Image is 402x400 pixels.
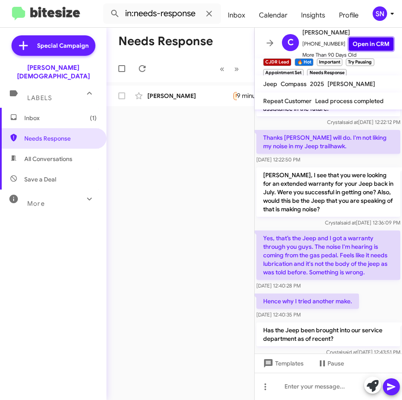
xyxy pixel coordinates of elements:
[256,294,359,309] p: Hence why I tried another make.
[349,37,393,51] a: Open in CRM
[11,35,95,56] a: Special Campaign
[256,130,400,154] p: Thanks [PERSON_NAME] will do. I'm not liking my noise in my Jeep trailhawk.
[263,80,277,88] span: Jeep
[343,119,358,125] span: said at
[233,91,237,101] div: 21 or later gladiator Mojave or Rubicon. Either black, grey, or green. Less than 40k miles. Prefe...
[317,58,342,66] small: Important
[327,119,400,125] span: Crystal [DATE] 12:22:12 PM
[281,80,307,88] span: Compass
[295,58,313,66] small: 🔥 Hot
[263,97,312,105] span: Repeat Customer
[307,69,346,77] small: Needs Response
[215,60,230,78] button: Previous
[229,60,244,78] button: Next
[256,282,301,289] span: [DATE] 12:40:28 PM
[256,156,300,163] span: [DATE] 12:22:50 PM
[327,356,344,371] span: Pause
[256,167,400,217] p: [PERSON_NAME], I see that you were looking for an extended warranty for your Jeep back in July. W...
[103,3,221,24] input: Search
[27,200,45,207] span: More
[302,27,393,37] span: [PERSON_NAME]
[325,219,400,226] span: Crystal [DATE] 12:36:09 PM
[346,58,374,66] small: Try Pausing
[221,3,252,28] a: Inbox
[342,349,357,355] span: said at
[255,356,310,371] button: Templates
[24,155,72,163] span: All Conversations
[235,93,272,98] span: Needs Response
[287,36,294,49] span: C
[341,219,356,226] span: said at
[326,349,400,355] span: Crystal [DATE] 12:43:51 PM
[256,230,400,280] p: Yes, that’s the Jeep and I got a warranty through you guys. The noise I'm hearing is coming from ...
[24,134,97,143] span: Needs Response
[237,92,284,100] div: 9 minutes ago
[256,311,301,318] span: [DATE] 12:40:35 PM
[373,6,387,21] div: SN
[220,63,224,74] span: «
[263,69,304,77] small: Appointment Set
[365,6,393,21] button: SN
[261,356,304,371] span: Templates
[310,80,324,88] span: 2025
[315,97,384,105] span: Lead process completed
[234,63,239,74] span: »
[27,94,52,102] span: Labels
[294,3,332,28] a: Insights
[37,41,89,50] span: Special Campaign
[90,114,97,122] span: (1)
[263,58,291,66] small: CJDR Lead
[118,35,213,48] h1: Needs Response
[215,60,244,78] nav: Page navigation example
[332,3,365,28] a: Profile
[147,92,233,100] div: [PERSON_NAME]
[24,114,97,122] span: Inbox
[252,3,294,28] a: Calendar
[327,80,375,88] span: [PERSON_NAME]
[302,51,393,59] span: More Than 90 Days Old
[302,37,393,51] span: [PHONE_NUMBER]
[24,175,56,184] span: Save a Deal
[310,356,351,371] button: Pause
[256,322,400,346] p: Has the Jeep been brought into our service department as of recent?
